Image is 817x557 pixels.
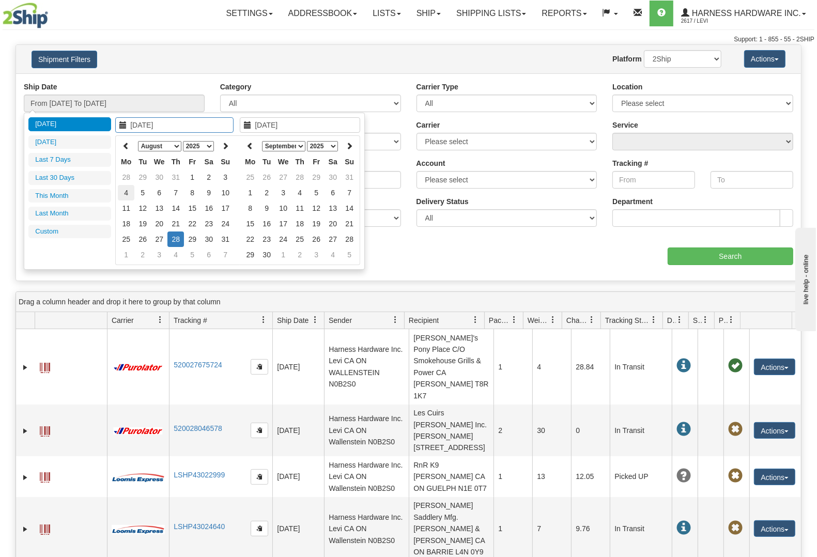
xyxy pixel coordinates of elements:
[217,231,234,247] td: 31
[217,169,234,185] td: 3
[728,422,743,437] span: Pickup Not Assigned
[134,169,151,185] td: 29
[676,359,691,373] span: In Transit
[612,158,648,168] label: Tracking #
[217,185,234,200] td: 10
[571,405,610,457] td: 0
[324,329,409,405] td: Harness Hardware Inc. Levi CA ON WALLENSTEIN N0B2S0
[571,456,610,497] td: 12.05
[325,169,341,185] td: 30
[118,169,134,185] td: 28
[219,1,281,26] a: Settings
[220,82,252,92] label: Category
[118,231,134,247] td: 25
[668,247,793,265] input: Search
[112,315,134,326] span: Carrier
[610,456,672,497] td: Picked UP
[489,315,511,326] span: Packages
[217,154,234,169] th: Su
[184,154,201,169] th: Fr
[612,196,653,207] label: Department
[258,216,275,231] td: 16
[28,171,111,185] li: Last 30 Days
[174,424,222,432] a: 520028046578
[494,329,532,405] td: 1
[341,231,358,247] td: 28
[275,231,291,247] td: 24
[174,471,225,479] a: LSHP43022999
[258,247,275,262] td: 30
[118,247,134,262] td: 1
[566,315,588,326] span: Charge
[201,231,217,247] td: 30
[494,456,532,497] td: 1
[151,247,167,262] td: 3
[275,216,291,231] td: 17
[583,311,600,329] a: Charge filter column settings
[308,216,325,231] td: 19
[184,231,201,247] td: 29
[409,456,494,497] td: RnR K9 [PERSON_NAME] CA ON GUELPH N1E 0T7
[341,154,358,169] th: Su
[28,207,111,221] li: Last Month
[8,9,96,17] div: live help - online
[242,231,258,247] td: 22
[258,169,275,185] td: 26
[217,216,234,231] td: 24
[325,154,341,169] th: Sa
[174,522,225,531] a: LSHP43024640
[689,9,801,18] span: Harness Hardware Inc.
[534,1,594,26] a: Reports
[605,315,650,326] span: Tracking Status
[112,364,164,372] img: 11 - Purolator
[32,51,97,68] button: Shipment Filters
[118,154,134,169] th: Mo
[20,472,30,483] a: Expand
[754,520,795,537] button: Actions
[151,216,167,231] td: 20
[409,315,439,326] span: Recipient
[291,185,308,200] td: 4
[118,185,134,200] td: 4
[134,185,151,200] td: 5
[251,423,268,438] button: Copy to clipboard
[341,185,358,200] td: 7
[744,50,785,68] button: Actions
[449,1,534,26] a: Shipping lists
[612,171,695,189] input: From
[28,225,111,239] li: Custom
[306,311,324,329] a: Ship Date filter column settings
[272,329,324,405] td: [DATE]
[571,329,610,405] td: 28.84
[341,216,358,231] td: 21
[134,216,151,231] td: 19
[676,521,691,535] span: In Transit
[201,200,217,216] td: 16
[693,315,702,326] span: Shipment Issues
[134,154,151,169] th: Tu
[40,468,50,484] a: Label
[532,456,571,497] td: 13
[151,154,167,169] th: We
[167,169,184,185] td: 31
[728,359,743,373] span: Pickup Successfully created
[325,216,341,231] td: 20
[201,216,217,231] td: 23
[754,359,795,375] button: Actions
[341,169,358,185] td: 31
[40,422,50,438] a: Label
[28,153,111,167] li: Last 7 Days
[409,329,494,405] td: [PERSON_NAME]'s Pony Place C/O Smokehouse Grills & Power CA [PERSON_NAME] T8R 1K7
[417,196,469,207] label: Delivery Status
[467,311,484,329] a: Recipient filter column settings
[201,247,217,262] td: 6
[134,231,151,247] td: 26
[754,422,795,439] button: Actions
[118,216,134,231] td: 18
[174,315,207,326] span: Tracking #
[24,82,57,92] label: Ship Date
[184,169,201,185] td: 1
[676,422,691,437] span: In Transit
[645,311,662,329] a: Tracking Status filter column settings
[325,185,341,200] td: 6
